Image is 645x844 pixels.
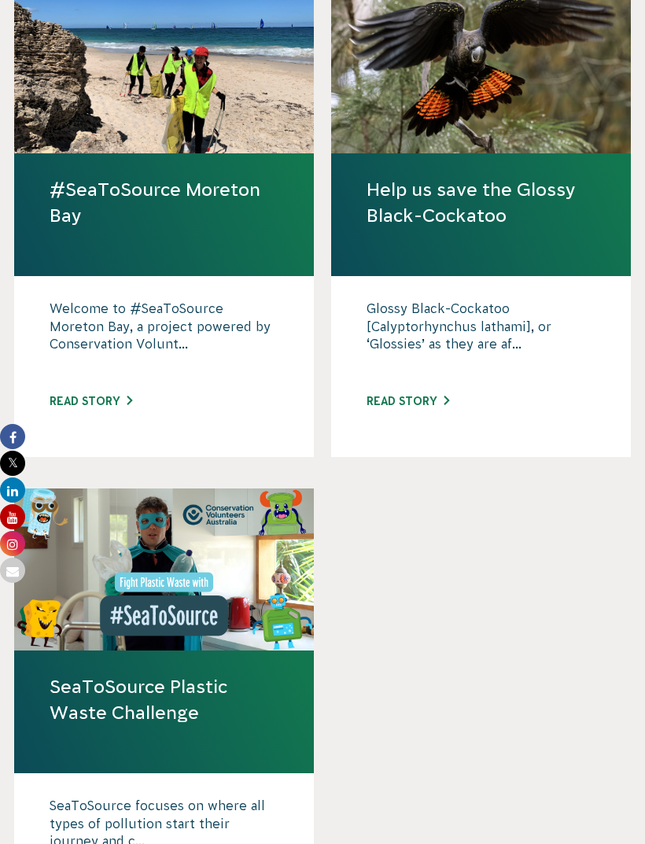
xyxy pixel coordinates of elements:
[367,395,449,407] a: Read story
[50,177,278,227] a: #SeaToSource Moreton Bay
[50,674,278,724] a: SeaToSource Plastic Waste Challenge
[50,395,132,407] a: Read story
[367,300,595,378] p: Glossy Black-Cockatoo [Calyptorhynchus lathami], or ‘Glossies’ as they are af...
[50,300,278,378] p: Welcome to #SeaToSource Moreton Bay, a project powered by Conservation Volunt...
[367,177,595,227] a: Help us save the Glossy Black-Cockatoo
